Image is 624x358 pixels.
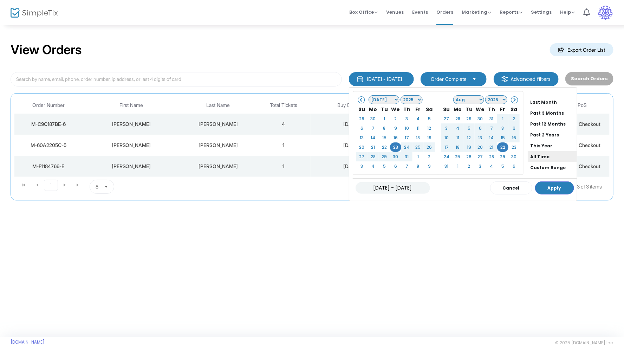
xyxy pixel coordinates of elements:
td: 31 [401,152,412,161]
td: 12 [424,123,435,133]
td: 29 [356,114,368,123]
li: All Time [528,151,577,162]
span: © 2025 [DOMAIN_NAME] Inc. [555,340,613,346]
td: 30 [475,114,486,123]
td: 13 [475,133,486,142]
button: Select [469,75,479,83]
td: 5 [463,123,475,133]
td: 21 [368,142,379,152]
m-button: Advanced filters [494,72,559,86]
td: 31 [486,114,497,123]
span: Last Name [207,102,230,108]
td: 27 [475,152,486,161]
td: 28 [368,152,379,161]
button: Apply [535,181,574,194]
span: Marketing [462,9,491,15]
td: 4 [452,123,463,133]
th: Sa [424,104,435,114]
th: We [390,104,401,114]
td: 1 [379,114,390,123]
td: 13 [356,133,368,142]
td: 1 [256,156,311,177]
td: 26 [424,142,435,152]
td: 20 [475,142,486,152]
kendo-pager-info: 1 - 3 of 3 items [184,180,602,194]
td: 8 [497,123,508,133]
input: MM/DD/YYYY - MM/DD/YYYY [356,182,430,194]
span: Order Number [32,102,65,108]
th: We [475,104,486,114]
td: 24 [401,142,412,152]
div: M-60A2205C-5 [16,142,80,149]
th: Mo [452,104,463,114]
td: 5 [424,114,435,123]
div: Thomas [84,121,178,128]
li: Custom Range [528,162,577,173]
th: Su [356,104,368,114]
span: First Name [119,102,143,108]
td: 1 [452,161,463,171]
td: 6 [475,123,486,133]
span: Venues [386,3,404,21]
td: 16 [508,133,520,142]
td: 2 [424,152,435,161]
span: Orders [436,3,453,21]
td: 16 [390,133,401,142]
li: Past 12 Months [528,119,577,129]
td: 3 [356,161,368,171]
div: Ryan Riedel [84,163,178,170]
td: 23 [390,142,401,152]
td: 2 [463,161,475,171]
td: 14 [486,133,497,142]
th: Tu [463,104,475,114]
td: 4 [256,114,311,135]
span: Events [412,3,428,21]
td: 22 [379,142,390,152]
td: 7 [486,123,497,133]
td: 23 [508,142,520,152]
input: Search by name, email, phone, order number, ip address, or last 4 digits of card [11,72,342,87]
td: 25 [452,152,463,161]
td: 3 [475,161,486,171]
th: Mo [368,104,379,114]
td: 7 [368,123,379,133]
div: Tschirhart [182,121,255,128]
span: Box Office [349,9,378,15]
div: Bob [84,142,178,149]
td: 8 [379,123,390,133]
td: 3 [441,123,452,133]
div: M-F1184766-E [16,163,80,170]
td: 5 [379,161,390,171]
td: 29 [497,152,508,161]
td: 20 [356,142,368,152]
td: 4 [412,114,424,123]
td: 6 [508,161,520,171]
th: Total Tickets [256,97,311,114]
td: 1 [256,135,311,156]
span: Settings [531,3,552,21]
td: 11 [412,123,424,133]
div: 8/12/2025 [312,163,390,170]
span: Buy Date [337,102,357,108]
td: 29 [463,114,475,123]
td: 19 [424,133,435,142]
td: 26 [463,152,475,161]
button: [DATE] - [DATE] [349,72,414,86]
td: 9 [508,123,520,133]
td: 15 [497,133,508,142]
th: Fr [412,104,424,114]
td: 3 [401,114,412,123]
li: Past 3 Months [528,108,577,119]
td: 27 [356,152,368,161]
td: 1 [412,152,424,161]
img: filter [501,76,508,83]
span: Order Complete [431,76,467,83]
td: 30 [368,114,379,123]
div: Weidner [182,142,255,149]
m-button: Export Order List [550,43,613,56]
span: Page 1 [44,180,58,191]
td: 14 [368,133,379,142]
td: 2 [508,114,520,123]
td: 1 [497,114,508,123]
td: 24 [441,152,452,161]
